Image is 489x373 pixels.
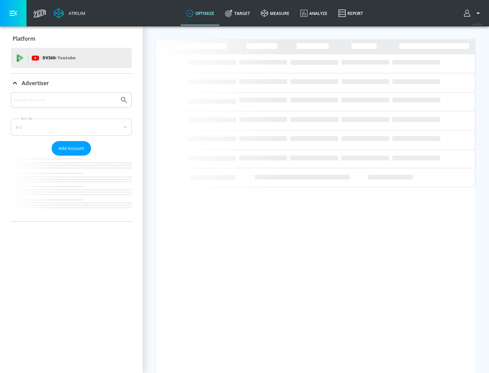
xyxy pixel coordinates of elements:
[255,1,295,25] a: measure
[66,10,85,16] div: Atrium
[181,1,220,25] a: optimize
[11,48,132,68] div: DV360: Youtube
[54,8,85,18] a: Atrium
[11,92,132,221] div: Advertiser
[333,1,368,25] a: Report
[11,74,132,93] div: Advertiser
[19,116,34,121] label: Sort By
[13,35,35,42] p: Platform
[11,29,132,48] div: Platform
[295,1,333,25] a: Analyze
[42,54,75,62] p: DV360:
[11,156,132,221] nav: list of Advertiser
[220,1,255,25] a: Target
[58,144,84,152] span: Add Account
[57,54,75,61] p: Youtube
[14,96,116,104] input: Search by name
[473,22,482,26] span: v 4.25.4
[52,141,91,156] button: Add Account
[22,79,49,87] p: Advertiser
[11,119,132,136] div: A-Z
